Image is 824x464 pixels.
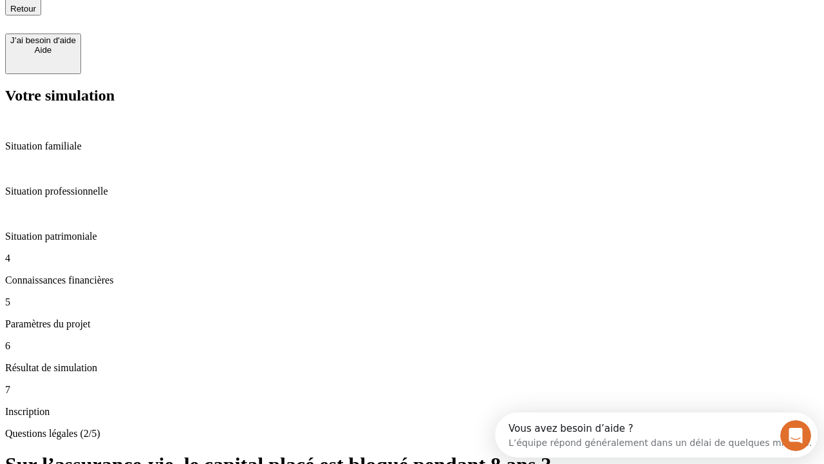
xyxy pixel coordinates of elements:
[5,140,819,152] p: Situation familiale
[5,318,819,330] p: Paramètres du projet
[5,34,81,74] button: J’ai besoin d'aideAide
[10,35,76,45] div: J’ai besoin d'aide
[5,362,819,374] p: Résultat de simulation
[780,420,811,451] iframe: Intercom live chat
[5,186,819,197] p: Situation professionnelle
[14,21,317,35] div: L’équipe répond généralement dans un délai de quelques minutes.
[10,4,36,14] span: Retour
[5,428,819,440] p: Questions légales (2/5)
[5,406,819,418] p: Inscription
[5,231,819,242] p: Situation patrimoniale
[5,296,819,308] p: 5
[5,275,819,286] p: Connaissances financières
[5,87,819,104] h2: Votre simulation
[14,11,317,21] div: Vous avez besoin d’aide ?
[5,340,819,352] p: 6
[495,412,818,458] iframe: Intercom live chat discovery launcher
[5,384,819,396] p: 7
[5,5,355,41] div: Ouvrir le Messenger Intercom
[5,253,819,264] p: 4
[10,45,76,55] div: Aide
